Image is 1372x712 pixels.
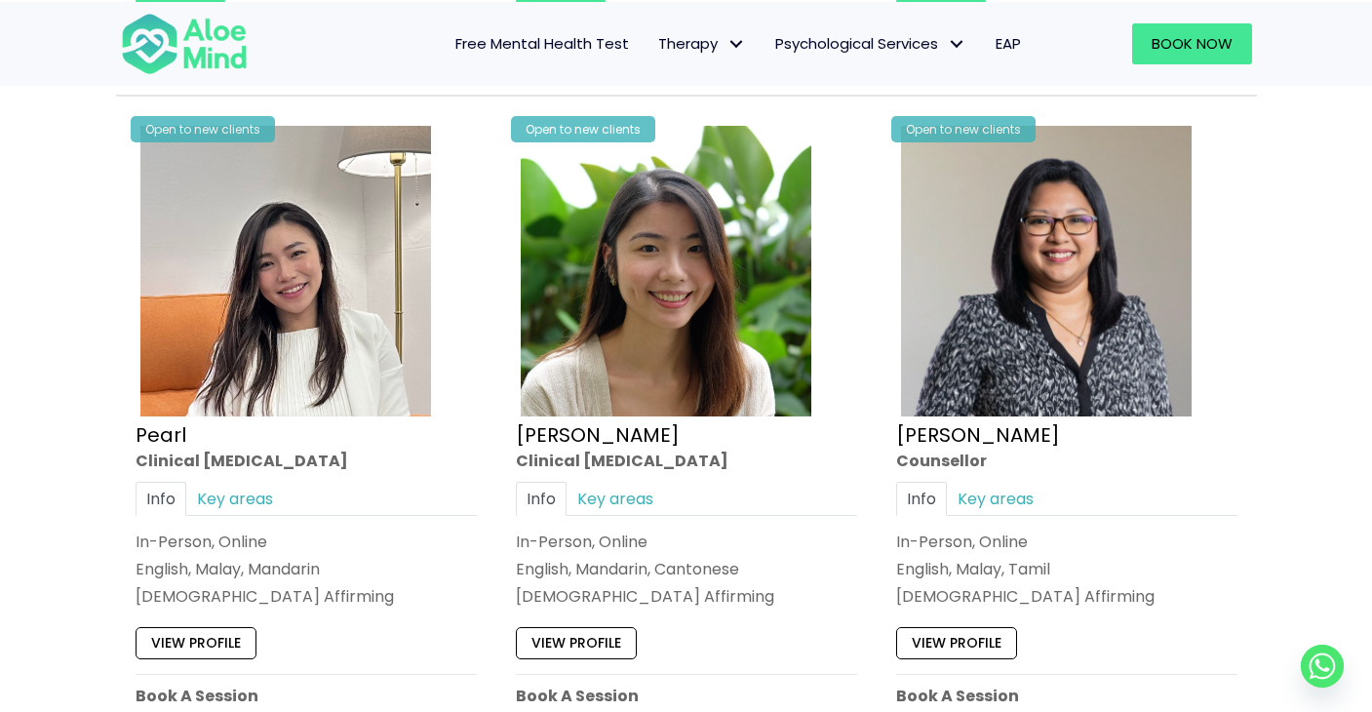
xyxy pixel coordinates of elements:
[136,684,477,706] p: Book A Session
[273,23,1036,64] nav: Menu
[896,558,1237,580] p: English, Malay, Tamil
[896,585,1237,608] div: [DEMOGRAPHIC_DATA] Affirming
[136,585,477,608] div: [DEMOGRAPHIC_DATA] Affirming
[131,116,275,142] div: Open to new clients
[136,420,186,448] a: Pearl
[896,684,1237,706] p: Book A Session
[896,531,1237,553] div: In-Person, Online
[658,33,746,54] span: Therapy
[1132,23,1252,64] a: Book Now
[140,126,431,416] img: Pearl photo
[567,481,664,515] a: Key areas
[1301,645,1344,688] a: Whatsapp
[511,116,655,142] div: Open to new clients
[775,33,966,54] span: Psychological Services
[186,481,284,515] a: Key areas
[981,23,1036,64] a: EAP
[644,23,761,64] a: TherapyTherapy: submenu
[896,420,1060,448] a: [PERSON_NAME]
[516,531,857,553] div: In-Person, Online
[996,33,1021,54] span: EAP
[455,33,629,54] span: Free Mental Health Test
[136,449,477,471] div: Clinical [MEDICAL_DATA]
[521,126,811,416] img: Peggy Clin Psych
[947,481,1044,515] a: Key areas
[516,420,680,448] a: [PERSON_NAME]
[723,29,751,58] span: Therapy: submenu
[121,12,248,76] img: Aloe mind Logo
[761,23,981,64] a: Psychological ServicesPsychological Services: submenu
[136,627,256,658] a: View profile
[896,449,1237,471] div: Counsellor
[516,684,857,706] p: Book A Session
[516,481,567,515] a: Info
[1152,33,1233,54] span: Book Now
[136,531,477,553] div: In-Person, Online
[516,449,857,471] div: Clinical [MEDICAL_DATA]
[516,558,857,580] p: English, Mandarin, Cantonese
[901,126,1192,416] img: Sabrina
[896,481,947,515] a: Info
[516,627,637,658] a: View profile
[516,585,857,608] div: [DEMOGRAPHIC_DATA] Affirming
[891,116,1036,142] div: Open to new clients
[943,29,971,58] span: Psychological Services: submenu
[441,23,644,64] a: Free Mental Health Test
[136,481,186,515] a: Info
[136,558,477,580] p: English, Malay, Mandarin
[896,627,1017,658] a: View profile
